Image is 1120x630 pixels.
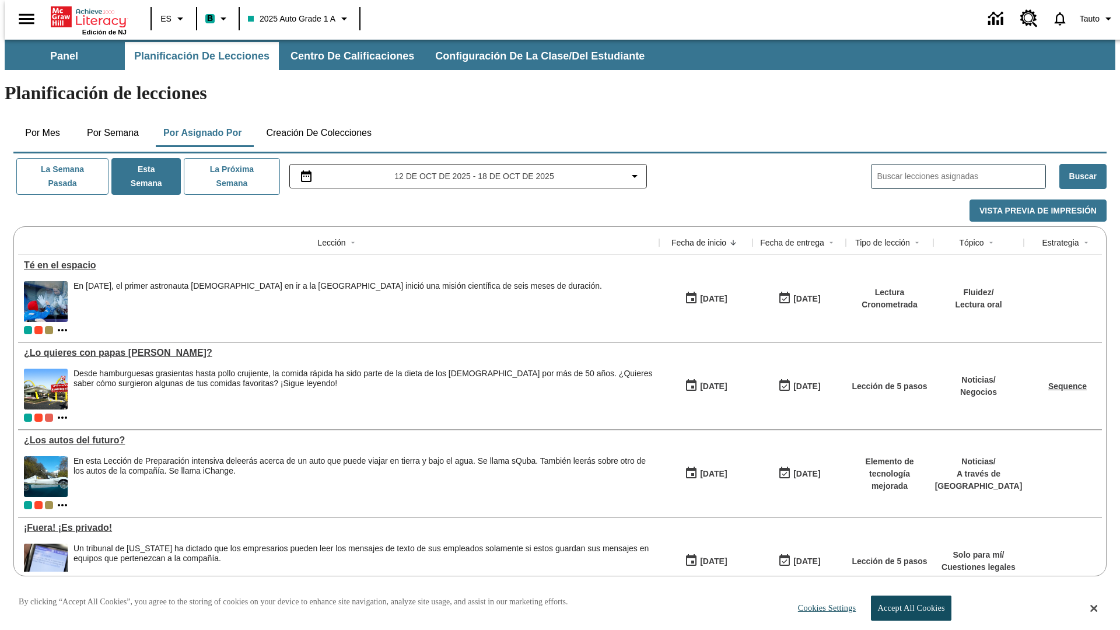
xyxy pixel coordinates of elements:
span: Un tribunal de California ha dictado que los empresarios pueden leer los mensajes de texto de sus... [73,544,653,584]
button: Lenguaje: ES, Selecciona un idioma [155,8,192,29]
button: Boost El color de la clase es verde turquesa. Cambiar el color de la clase. [201,8,235,29]
div: ¿Lo quieres con papas fritas? [24,348,653,358]
a: Notificaciones [1045,3,1075,34]
span: Edición de NJ [82,29,127,36]
p: Elemento de tecnología mejorada [852,456,928,492]
button: Configuración de la clase/del estudiante [426,42,654,70]
div: [DATE] [793,292,820,306]
div: Lección [317,237,345,249]
div: En esta Lección de Preparación intensiva de leerás acerca de un auto que puede viajar en tierra y... [73,456,653,497]
button: Por semana [78,119,148,147]
p: Lección de 5 pasos [852,555,927,568]
div: 2025 Auto Grade 1 [45,501,53,509]
button: 04/20/26: Último día en que podrá accederse la lección [774,550,824,572]
div: Clase actual [24,414,32,422]
button: Sort [1079,236,1093,250]
p: By clicking “Accept All Cookies”, you agree to the storing of cookies on your device to enhance s... [19,596,568,608]
div: Clase actual [24,501,32,509]
a: Centro de información [981,3,1013,35]
button: Perfil/Configuración [1075,8,1120,29]
button: Esta semana [111,158,181,195]
button: 04/14/25: Primer día en que estuvo disponible la lección [681,550,731,572]
div: Tipo de lección [855,237,910,249]
button: Cookies Settings [787,596,860,620]
a: ¡Fuera! ¡Es privado! , Lecciones [24,523,653,533]
span: Panel [50,50,78,63]
span: 12 de oct de 2025 - 18 de oct de 2025 [394,170,554,183]
span: Test 1 [34,414,43,422]
div: Desde hamburguesas grasientas hasta pollo crujiente, la comida rápida ha sido parte de la dieta d... [73,369,653,409]
p: Lectura Cronometrada [852,286,928,311]
a: Sequence [1048,381,1087,391]
a: Portada [51,5,127,29]
button: Sort [726,236,740,250]
testabrev: leerás acerca de un auto que puede viajar en tierra y bajo el agua. Se llama sQuba. También leerá... [73,456,646,475]
button: Por asignado por [154,119,251,147]
p: Fluidez / [955,286,1002,299]
button: 10/12/25: Último día en que podrá accederse la lección [774,288,824,310]
button: Accept All Cookies [871,596,951,621]
div: [DATE] [793,467,820,481]
div: Subbarra de navegación [5,42,655,70]
div: Fecha de entrega [760,237,824,249]
div: Un tribunal de [US_STATE] ha dictado que los empresarios pueden leer los mensajes de texto de sus... [73,544,653,563]
button: Seleccione el intervalo de fechas opción del menú [295,169,642,183]
div: Test 1 [34,326,43,334]
div: [DATE] [700,467,727,481]
button: Sort [824,236,838,250]
span: ES [160,13,171,25]
span: Planificación de lecciones [134,50,269,63]
button: La semana pasada [16,158,108,195]
button: Mostrar más clases [55,411,69,425]
button: 08/01/26: Último día en que podrá accederse la lección [774,463,824,485]
p: A través de [GEOGRAPHIC_DATA] [935,468,1023,492]
p: Lectura oral [955,299,1002,311]
p: Noticias / [960,374,997,386]
span: B [207,11,213,26]
button: Abrir el menú lateral [9,2,44,36]
span: 2025 Auto Grade 1 [45,326,53,334]
h1: Planificación de lecciones [5,82,1115,104]
span: Centro de calificaciones [290,50,414,63]
div: En diciembre de 2015, el primer astronauta británico en ir a la Estación Espacial Internacional i... [73,281,602,322]
button: Mostrar más clases [55,498,69,512]
button: Clase: 2025 Auto Grade 1 A, Selecciona una clase [243,8,356,29]
div: Tópico [959,237,984,249]
div: [DATE] [793,379,820,394]
button: Sort [910,236,924,250]
svg: Collapse Date Range Filter [628,169,642,183]
div: [DATE] [700,292,727,306]
div: OL 2025 Auto Grade 2 [45,414,53,422]
button: Creación de colecciones [257,119,381,147]
button: 10/06/25: Primer día en que estuvo disponible la lección [681,288,731,310]
img: Un astronauta, el primero del Reino Unido que viaja a la Estación Espacial Internacional, saluda ... [24,281,68,322]
button: 07/20/26: Último día en que podrá accederse la lección [774,375,824,397]
div: Subbarra de navegación [5,40,1115,70]
span: Tauto [1080,13,1100,25]
p: Lección de 5 pasos [852,380,927,393]
img: Un automóvil de alta tecnología flotando en el agua. [24,456,68,497]
button: Centro de calificaciones [281,42,423,70]
a: Té en el espacio, Lecciones [24,260,653,271]
button: Close [1090,603,1097,614]
button: Mostrar más clases [55,323,69,337]
div: [DATE] [700,379,727,394]
div: Té en el espacio [24,260,653,271]
div: Fecha de inicio [671,237,726,249]
p: Noticias / [935,456,1023,468]
button: Buscar [1059,164,1107,189]
button: Por mes [13,119,72,147]
div: [DATE] [793,554,820,569]
div: ¿Los autos del futuro? [24,435,653,446]
div: Test 1 [34,501,43,509]
div: Clase actual [24,326,32,334]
